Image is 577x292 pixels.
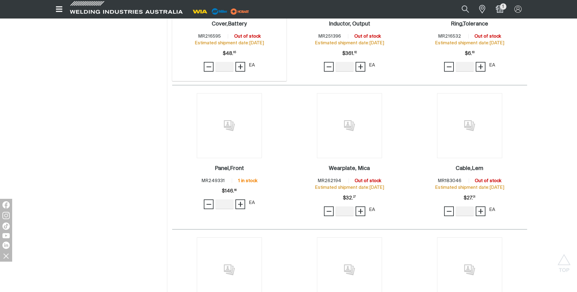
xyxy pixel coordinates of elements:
[472,51,474,54] sup: 63
[437,93,502,158] img: No image for this product
[342,48,357,60] div: Price
[212,21,247,27] h2: Cover,Battery
[478,62,484,72] span: +
[446,62,452,72] span: −
[2,212,10,219] img: Instagram
[326,62,332,72] span: −
[464,192,475,204] div: Price
[212,21,247,28] a: Cover,Battery
[215,165,244,172] a: Panel,Front
[456,166,483,171] h2: Cable,Lem
[329,21,370,28] a: Inductor, Output
[465,48,474,60] span: $6.
[249,199,255,206] div: EA
[369,206,375,213] div: EA
[315,185,384,190] span: Estimated shipment date: [DATE]
[215,166,244,171] h2: Panel,Front
[465,48,474,60] div: Price
[451,21,488,27] h2: Ring,Tolerance
[1,251,11,261] img: hide socials
[229,7,251,16] img: miller
[489,206,495,213] div: EA
[318,178,341,183] span: MR262194
[342,48,357,60] span: $361.
[438,34,461,39] span: MR216532
[2,201,10,209] img: Facebook
[446,206,452,216] span: −
[234,34,261,39] span: Out of stock
[222,185,237,197] span: $146.
[238,199,243,209] span: +
[249,62,255,69] div: EA
[2,242,10,249] img: LinkedIn
[329,21,370,27] h2: Inductor, Output
[473,196,475,198] sup: 01
[329,165,370,172] a: Wearplate, Mica
[451,21,488,28] a: Ring,Tolerance
[478,206,484,216] span: +
[435,185,504,190] span: Estimated shipment date: [DATE]
[456,165,483,172] a: Cable,Lem
[201,178,225,183] span: MR249331
[206,62,212,72] span: −
[326,206,332,216] span: −
[464,192,475,204] span: $27.
[355,178,381,183] span: Out of stock
[455,2,476,16] button: Search products
[318,34,341,39] span: MR251396
[195,41,264,45] span: Estimated shipment date: [DATE]
[234,189,237,192] sup: 66
[343,192,356,204] span: $32.
[222,185,237,197] div: Price
[206,199,212,209] span: −
[2,222,10,230] img: TikTok
[438,178,461,183] span: MR183046
[238,62,243,72] span: +
[233,51,236,54] sup: 65
[223,48,236,60] div: Price
[229,9,251,14] a: miller
[354,34,381,39] span: Out of stock
[329,166,370,171] h2: Wearplate, Mica
[358,206,363,216] span: +
[317,93,382,158] img: No image for this product
[198,34,221,39] span: MR216595
[238,178,257,183] span: 1 in stock
[475,178,501,183] span: Out of stock
[358,62,363,72] span: +
[435,41,504,45] span: Estimated shipment date: [DATE]
[354,51,357,54] sup: 62
[353,196,356,198] sup: 27
[223,48,236,60] span: $48.
[447,2,476,16] input: Product name or item number...
[474,34,501,39] span: Out of stock
[315,41,384,45] span: Estimated shipment date: [DATE]
[343,192,356,204] div: Price
[557,254,571,268] button: Scroll to top
[369,62,375,69] div: EA
[2,233,10,238] img: YouTube
[197,93,262,158] img: No image for this product
[489,62,495,69] div: EA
